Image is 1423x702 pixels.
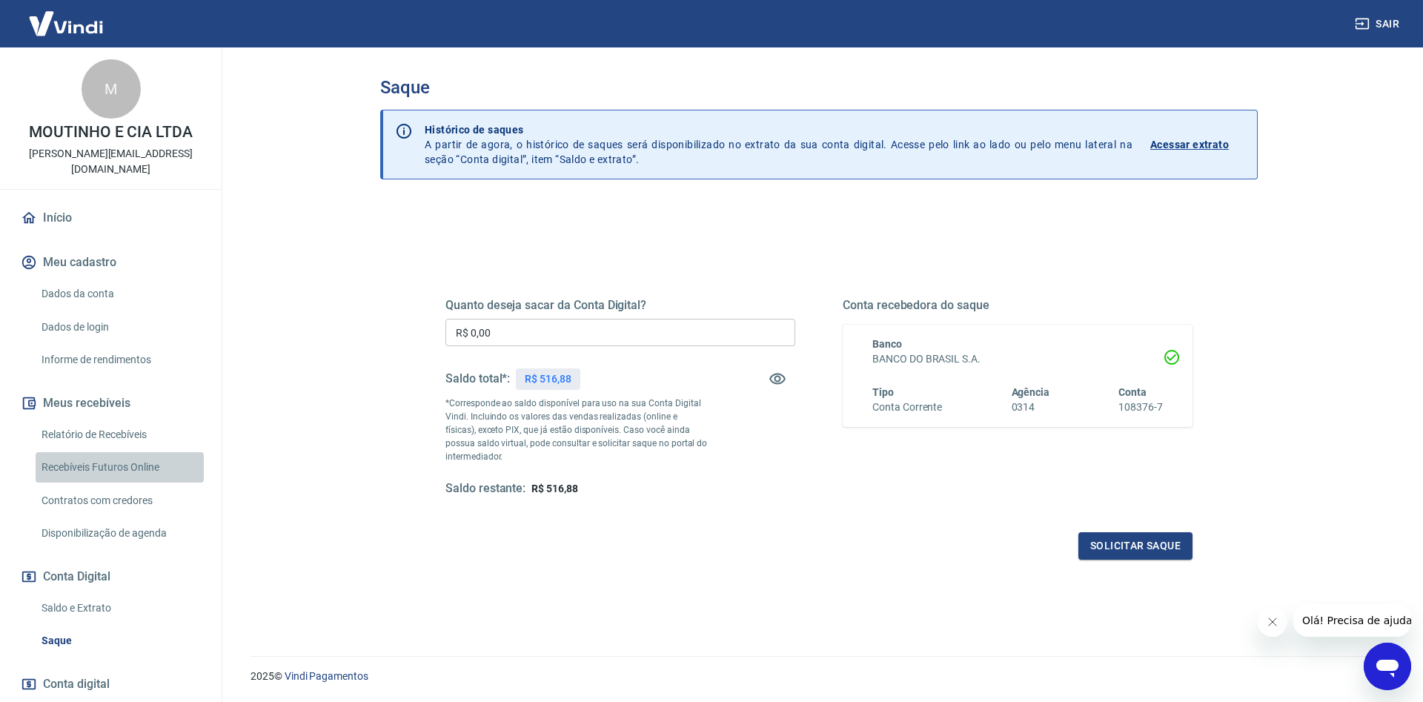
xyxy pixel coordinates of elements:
[36,593,204,623] a: Saldo e Extrato
[18,560,204,593] button: Conta Digital
[1258,607,1287,637] iframe: Fechar mensagem
[1012,386,1050,398] span: Agência
[36,345,204,375] a: Informe de rendimentos
[82,59,141,119] div: M
[1078,532,1193,560] button: Solicitar saque
[251,669,1387,684] p: 2025 ©
[18,668,204,701] a: Conta digital
[1118,386,1147,398] span: Conta
[36,518,204,549] a: Disponibilização de agenda
[380,77,1258,98] h3: Saque
[36,486,204,516] a: Contratos com credores
[872,351,1163,367] h6: BANCO DO BRASIL S.A.
[1150,122,1245,167] a: Acessar extrato
[43,674,110,695] span: Conta digital
[872,386,894,398] span: Tipo
[872,400,942,415] h6: Conta Corrente
[18,387,204,420] button: Meus recebíveis
[12,146,210,177] p: [PERSON_NAME][EMAIL_ADDRESS][DOMAIN_NAME]
[18,1,114,46] img: Vindi
[445,298,795,313] h5: Quanto deseja sacar da Conta Digital?
[425,122,1132,137] p: Histórico de saques
[1293,604,1411,637] iframe: Mensagem da empresa
[525,371,571,387] p: R$ 516,88
[9,10,125,22] span: Olá! Precisa de ajuda?
[1352,10,1405,38] button: Sair
[18,202,204,234] a: Início
[425,122,1132,167] p: A partir de agora, o histórico de saques será disponibilizado no extrato da sua conta digital. Ac...
[36,420,204,450] a: Relatório de Recebíveis
[445,397,708,463] p: *Corresponde ao saldo disponível para uso na sua Conta Digital Vindi. Incluindo os valores das ve...
[18,246,204,279] button: Meu cadastro
[1118,400,1163,415] h6: 108376-7
[1150,137,1229,152] p: Acessar extrato
[1012,400,1050,415] h6: 0314
[285,670,368,682] a: Vindi Pagamentos
[531,483,578,494] span: R$ 516,88
[36,626,204,656] a: Saque
[1364,643,1411,690] iframe: Botão para abrir a janela de mensagens
[872,338,902,350] span: Banco
[445,371,510,386] h5: Saldo total*:
[445,481,525,497] h5: Saldo restante:
[29,125,193,140] p: MOUTINHO E CIA LTDA
[36,312,204,342] a: Dados de login
[36,279,204,309] a: Dados da conta
[36,452,204,483] a: Recebíveis Futuros Online
[843,298,1193,313] h5: Conta recebedora do saque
